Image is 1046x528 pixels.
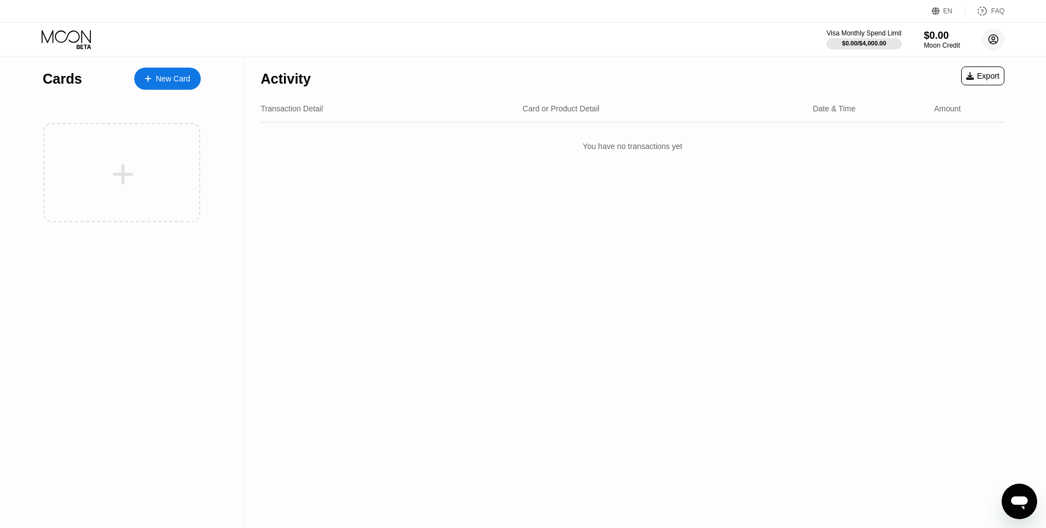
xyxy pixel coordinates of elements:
div: Activity [261,71,311,87]
div: New Card [134,68,201,90]
iframe: 启动消息传送窗口的按钮 [1002,484,1037,519]
div: EN [943,7,953,15]
div: Export [961,66,1004,85]
div: $0.00Moon Credit [924,30,960,49]
div: Export [966,71,999,80]
div: FAQ [966,6,1004,17]
div: Visa Monthly Spend Limit$0.00/$4,000.00 [826,29,901,49]
div: Card or Product Detail [522,104,600,113]
div: $0.00 [924,30,960,42]
div: Transaction Detail [261,104,323,113]
div: $0.00 / $4,000.00 [842,40,886,47]
div: Date & Time [813,104,855,113]
div: FAQ [991,7,1004,15]
div: EN [932,6,966,17]
div: New Card [156,74,190,84]
div: You have no transactions yet [261,131,1004,162]
div: Amount [934,104,961,113]
div: Moon Credit [924,42,960,49]
div: Visa Monthly Spend Limit [826,29,901,37]
div: Cards [43,71,82,87]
